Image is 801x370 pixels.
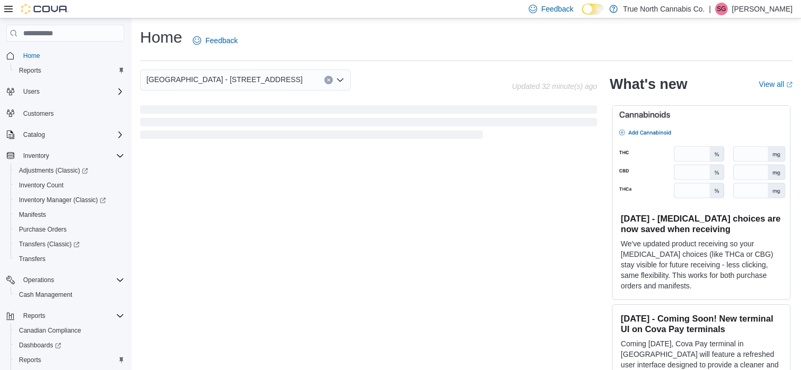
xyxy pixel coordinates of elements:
[146,73,303,86] span: [GEOGRAPHIC_DATA] - [STREET_ADDRESS]
[11,178,128,193] button: Inventory Count
[19,49,124,62] span: Home
[2,148,128,163] button: Inventory
[621,213,782,234] h3: [DATE] - [MEDICAL_DATA] choices are now saved when receiving
[621,313,782,334] h3: [DATE] - Coming Soon! New terminal UI on Cova Pay terminals
[715,3,728,15] div: Sam Grenier
[19,274,58,286] button: Operations
[19,106,124,119] span: Customers
[717,3,726,15] span: SG
[15,179,124,192] span: Inventory Count
[19,149,124,162] span: Inventory
[23,109,54,118] span: Customers
[541,4,573,14] span: Feedback
[709,3,711,15] p: |
[19,356,41,364] span: Reports
[19,225,67,234] span: Purchase Orders
[11,323,128,338] button: Canadian Compliance
[23,87,39,96] span: Users
[2,48,128,63] button: Home
[15,354,124,366] span: Reports
[2,105,128,121] button: Customers
[19,66,41,75] span: Reports
[19,240,80,248] span: Transfers (Classic)
[15,339,124,352] span: Dashboards
[11,163,128,178] a: Adjustments (Classic)
[15,179,68,192] a: Inventory Count
[19,211,46,219] span: Manifests
[23,152,49,160] span: Inventory
[15,253,50,265] a: Transfers
[19,85,44,98] button: Users
[205,35,238,46] span: Feedback
[15,164,124,177] span: Adjustments (Classic)
[19,274,124,286] span: Operations
[15,238,124,251] span: Transfers (Classic)
[786,82,793,88] svg: External link
[11,193,128,207] a: Inventory Manager (Classic)
[23,131,45,139] span: Catalog
[19,326,81,335] span: Canadian Compliance
[15,208,50,221] a: Manifests
[15,354,45,366] a: Reports
[2,84,128,99] button: Users
[19,181,64,189] span: Inventory Count
[19,291,72,299] span: Cash Management
[19,309,124,322] span: Reports
[19,128,49,141] button: Catalog
[11,63,128,78] button: Reports
[15,194,110,206] a: Inventory Manager (Classic)
[15,64,124,77] span: Reports
[2,127,128,142] button: Catalog
[11,207,128,222] button: Manifests
[610,76,687,93] h2: What's new
[19,341,61,349] span: Dashboards
[759,80,793,88] a: View allExternal link
[732,3,793,15] p: [PERSON_NAME]
[11,338,128,353] a: Dashboards
[140,27,182,48] h1: Home
[21,4,68,14] img: Cova
[324,76,333,84] button: Clear input
[15,164,92,177] a: Adjustments (Classic)
[15,238,84,251] a: Transfers (Classic)
[15,324,124,337] span: Canadian Compliance
[623,3,705,15] p: True North Cannabis Co.
[19,128,124,141] span: Catalog
[19,196,106,204] span: Inventory Manager (Classic)
[19,49,44,62] a: Home
[19,255,45,263] span: Transfers
[15,324,85,337] a: Canadian Compliance
[19,149,53,162] button: Inventory
[15,194,124,206] span: Inventory Manager (Classic)
[2,273,128,287] button: Operations
[621,238,782,291] p: We've updated product receiving so your [MEDICAL_DATA] choices (like THCa or CBG) stay visible fo...
[19,107,58,120] a: Customers
[23,52,40,60] span: Home
[11,353,128,367] button: Reports
[15,223,124,236] span: Purchase Orders
[19,85,124,98] span: Users
[15,223,71,236] a: Purchase Orders
[512,82,597,91] p: Updated 32 minute(s) ago
[336,76,344,84] button: Open list of options
[19,166,88,175] span: Adjustments (Classic)
[23,312,45,320] span: Reports
[23,276,54,284] span: Operations
[15,208,124,221] span: Manifests
[11,237,128,252] a: Transfers (Classic)
[19,309,50,322] button: Reports
[11,222,128,237] button: Purchase Orders
[11,252,128,266] button: Transfers
[11,287,128,302] button: Cash Management
[15,288,76,301] a: Cash Management
[2,308,128,323] button: Reports
[15,288,124,301] span: Cash Management
[15,339,65,352] a: Dashboards
[140,107,597,141] span: Loading
[582,4,604,15] input: Dark Mode
[15,253,124,265] span: Transfers
[15,64,45,77] a: Reports
[189,30,242,51] a: Feedback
